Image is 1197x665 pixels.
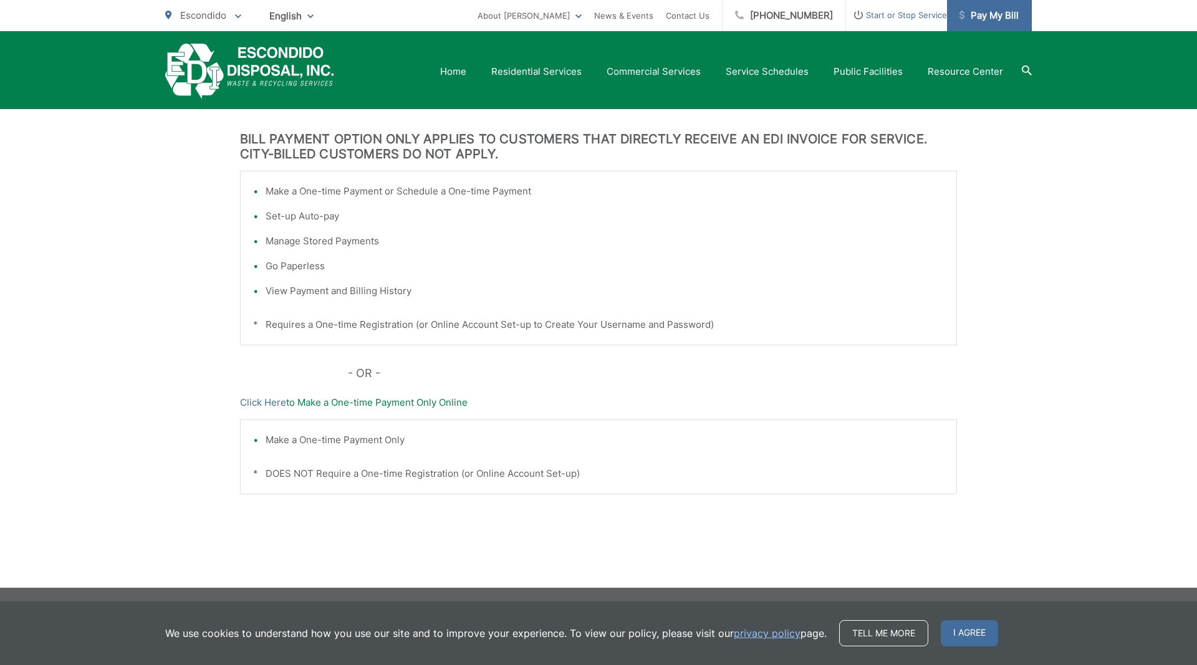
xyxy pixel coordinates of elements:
a: Resource Center [928,64,1003,79]
a: Tell me more [839,620,928,646]
a: News & Events [594,8,653,23]
span: I agree [941,620,998,646]
a: Contact Us [666,8,709,23]
p: * DOES NOT Require a One-time Registration (or Online Account Set-up) [253,466,944,481]
p: - OR - [348,364,958,383]
li: Go Paperless [266,259,944,274]
span: Escondido [180,9,226,21]
a: Residential Services [491,64,582,79]
a: Commercial Services [607,64,701,79]
li: Set-up Auto-pay [266,209,944,224]
span: English [260,5,323,27]
p: We use cookies to understand how you use our site and to improve your experience. To view our pol... [165,626,827,641]
a: About [PERSON_NAME] [478,8,582,23]
a: EDCD logo. Return to the homepage. [165,44,334,99]
li: Make a One-time Payment Only [266,433,944,447]
a: Service Schedules [726,64,809,79]
a: Home [440,64,466,79]
p: * Requires a One-time Registration (or Online Account Set-up to Create Your Username and Password) [253,317,944,332]
a: Public Facilities [834,64,903,79]
li: View Payment and Billing History [266,284,944,299]
span: Pay My Bill [959,8,1019,23]
h3: BILL PAYMENT OPTION ONLY APPLIES TO CUSTOMERS THAT DIRECTLY RECEIVE AN EDI INVOICE FOR SERVICE. C... [240,132,957,161]
li: Manage Stored Payments [266,234,944,249]
p: to Make a One-time Payment Only Online [240,395,957,410]
li: Make a One-time Payment or Schedule a One-time Payment [266,184,944,199]
a: privacy policy [734,626,800,641]
a: Click Here [240,395,286,410]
